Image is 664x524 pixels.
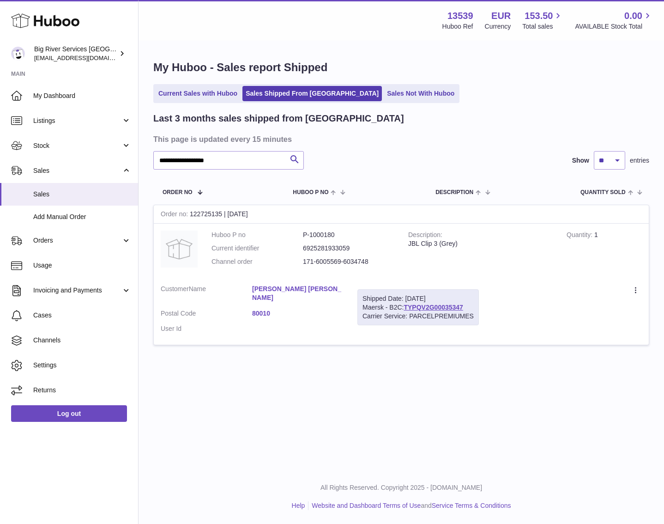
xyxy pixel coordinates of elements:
[11,47,25,61] img: de-logistics@bigriverintl.com
[161,231,198,268] img: no-photo.jpg
[447,10,473,22] strong: 13539
[33,166,121,175] span: Sales
[11,405,127,422] a: Log out
[435,189,473,195] span: Description
[163,189,193,195] span: Order No
[33,141,121,150] span: Stock
[33,386,131,395] span: Returns
[161,285,189,292] span: Customer
[154,205,649,224] div: 122725135 | [DATE]
[33,261,131,270] span: Usage
[293,189,328,195] span: Huboo P no
[624,10,642,22] span: 0.00
[560,224,649,278] td: 1
[408,231,442,241] strong: Description
[580,189,626,195] span: Quantity Sold
[161,324,252,333] dt: User Id
[34,45,117,62] div: Big River Services [GEOGRAPHIC_DATA]
[33,190,131,199] span: Sales
[357,289,479,326] div: Maersk - B2C:
[362,294,474,303] div: Shipped Date: [DATE]
[33,116,121,125] span: Listings
[211,231,303,239] dt: Huboo P no
[522,10,563,31] a: 153.50 Total sales
[303,244,394,253] dd: 6925281933059
[408,239,553,248] div: JBL Clip 3 (Grey)
[33,311,131,320] span: Cases
[153,112,404,125] h2: Last 3 months sales shipped from [GEOGRAPHIC_DATA]
[33,91,131,100] span: My Dashboard
[161,309,252,320] dt: Postal Code
[211,257,303,266] dt: Channel order
[161,285,252,305] dt: Name
[432,502,511,509] a: Service Terms & Conditions
[33,336,131,345] span: Channels
[155,86,241,101] a: Current Sales with Huboo
[525,10,553,22] span: 153.50
[242,86,382,101] a: Sales Shipped From [GEOGRAPHIC_DATA]
[308,501,511,510] li: and
[34,54,136,61] span: [EMAIL_ADDRESS][DOMAIN_NAME]
[575,22,653,31] span: AVAILABLE Stock Total
[33,361,131,370] span: Settings
[33,236,121,245] span: Orders
[522,22,563,31] span: Total sales
[567,231,594,241] strong: Quantity
[153,134,647,144] h3: This page is updated every 15 minutes
[362,312,474,321] div: Carrier Service: PARCELPREMIUMES
[442,22,473,31] div: Huboo Ref
[384,86,458,101] a: Sales Not With Huboo
[630,156,649,165] span: entries
[161,210,190,220] strong: Order no
[252,309,344,318] a: 80010
[312,502,421,509] a: Website and Dashboard Terms of Use
[575,10,653,31] a: 0.00 AVAILABLE Stock Total
[252,285,344,302] a: [PERSON_NAME] [PERSON_NAME]
[153,60,649,75] h1: My Huboo - Sales report Shipped
[404,304,463,311] a: TYPQV2G00035347
[211,244,303,253] dt: Current identifier
[303,257,394,266] dd: 171-6005569-6034748
[33,213,131,221] span: Add Manual Order
[572,156,589,165] label: Show
[146,483,657,492] p: All Rights Reserved. Copyright 2025 - [DOMAIN_NAME]
[292,502,305,509] a: Help
[303,231,394,239] dd: P-1000180
[33,286,121,295] span: Invoicing and Payments
[491,10,511,22] strong: EUR
[485,22,511,31] div: Currency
